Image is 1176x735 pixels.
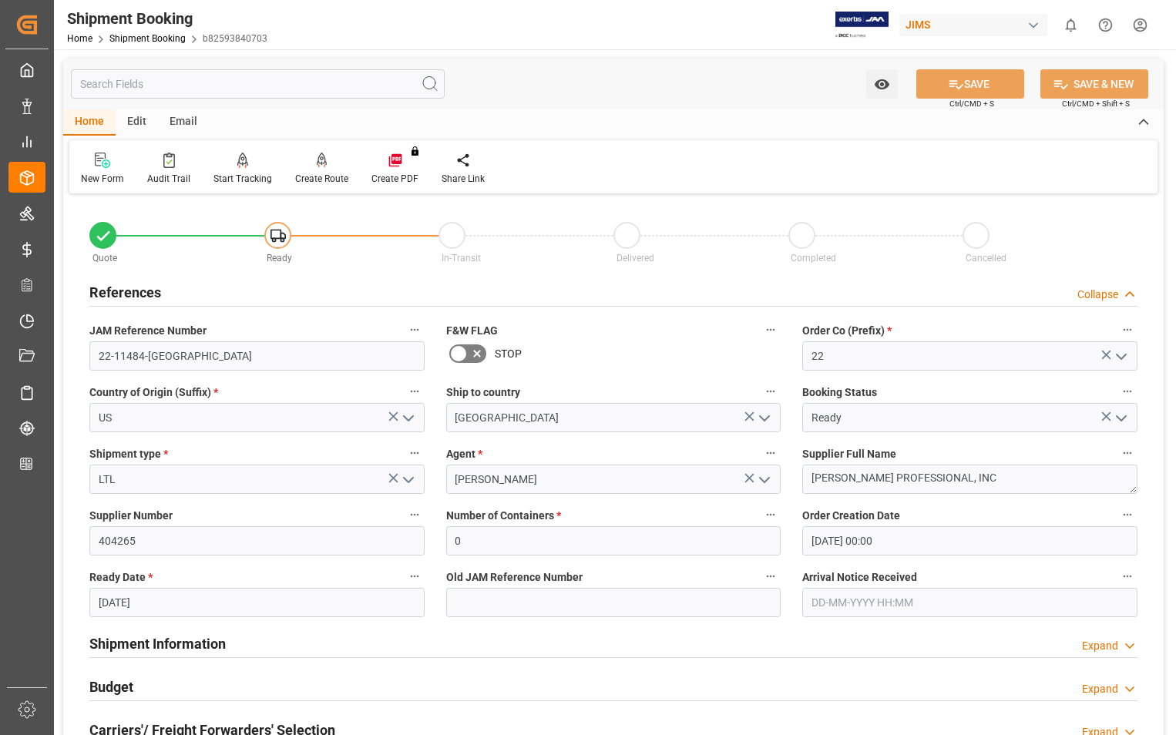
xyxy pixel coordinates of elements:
div: JIMS [899,14,1047,36]
button: Order Co (Prefix) * [1117,320,1137,340]
button: Supplier Full Name [1117,443,1137,463]
button: Supplier Number [405,505,425,525]
button: Ship to country [761,381,781,401]
button: show 0 new notifications [1053,8,1088,42]
div: Home [63,109,116,136]
h2: Shipment Information [89,633,226,654]
textarea: [PERSON_NAME] PROFESSIONAL, INC [802,465,1137,494]
button: open menu [395,406,418,430]
input: DD-MM-YYYY HH:MM [802,588,1137,617]
div: Start Tracking [213,172,272,186]
button: open menu [752,406,775,430]
a: Shipment Booking [109,33,186,44]
button: Booking Status [1117,381,1137,401]
div: New Form [81,172,124,186]
span: Completed [791,253,836,263]
span: JAM Reference Number [89,323,207,339]
h2: References [89,282,161,303]
button: open menu [395,468,418,492]
a: Home [67,33,92,44]
button: Number of Containers * [761,505,781,525]
div: Expand [1082,681,1118,697]
h2: Budget [89,676,133,697]
div: Email [158,109,209,136]
div: Collapse [1077,287,1118,303]
div: Expand [1082,638,1118,654]
span: Order Creation Date [802,508,900,524]
span: Booking Status [802,384,877,401]
div: Create Route [295,172,348,186]
span: Supplier Full Name [802,446,896,462]
button: SAVE & NEW [1040,69,1148,99]
button: F&W FLAG [761,320,781,340]
button: Order Creation Date [1117,505,1137,525]
button: SAVE [916,69,1024,99]
input: Search Fields [71,69,445,99]
span: Ready [267,253,292,263]
span: Ship to country [446,384,520,401]
button: open menu [866,69,898,99]
input: DD-MM-YYYY [89,588,425,617]
div: Share Link [442,172,485,186]
span: Agent [446,446,482,462]
span: Country of Origin (Suffix) [89,384,218,401]
div: Audit Trail [147,172,190,186]
span: Ready Date [89,569,153,586]
input: DD-MM-YYYY HH:MM [802,526,1137,555]
span: Ctrl/CMD + S [949,98,994,109]
span: Old JAM Reference Number [446,569,583,586]
div: Shipment Booking [67,7,267,30]
span: Order Co (Prefix) [802,323,892,339]
span: Arrival Notice Received [802,569,917,586]
span: STOP [495,346,522,362]
span: F&W FLAG [446,323,498,339]
span: Number of Containers [446,508,561,524]
button: Country of Origin (Suffix) * [405,381,425,401]
span: Delivered [617,253,654,263]
div: Edit [116,109,158,136]
span: Shipment type [89,446,168,462]
span: In-Transit [442,253,481,263]
button: JIMS [899,10,1053,39]
button: Ready Date * [405,566,425,586]
input: Type to search/select [89,403,425,432]
button: open menu [1108,406,1131,430]
button: Shipment type * [405,443,425,463]
button: JAM Reference Number [405,320,425,340]
button: Old JAM Reference Number [761,566,781,586]
button: open menu [752,468,775,492]
span: Supplier Number [89,508,173,524]
img: Exertis%20JAM%20-%20Email%20Logo.jpg_1722504956.jpg [835,12,889,39]
span: Cancelled [966,253,1006,263]
button: Arrival Notice Received [1117,566,1137,586]
button: Help Center [1088,8,1123,42]
span: Ctrl/CMD + Shift + S [1062,98,1130,109]
span: Quote [92,253,117,263]
button: Agent * [761,443,781,463]
button: open menu [1108,344,1131,368]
